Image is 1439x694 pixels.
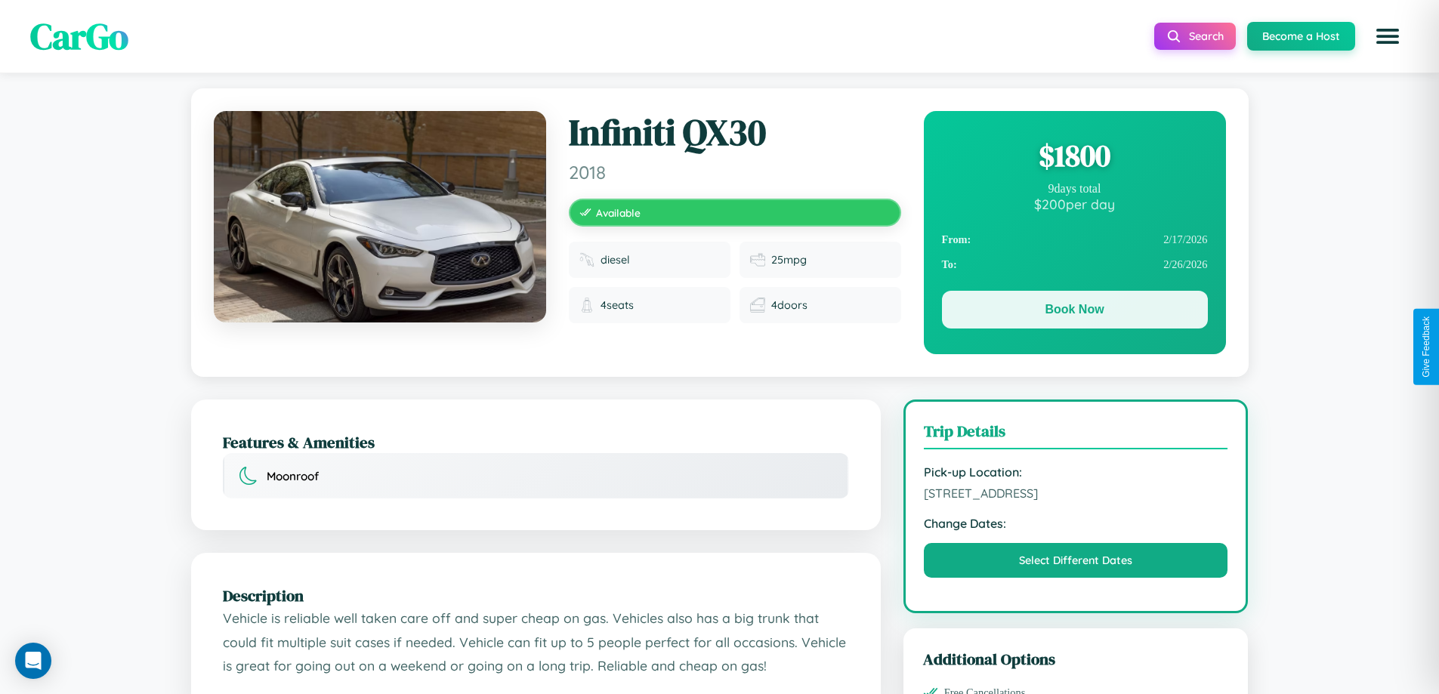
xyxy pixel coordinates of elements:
h2: Features & Amenities [223,431,849,453]
img: Fuel type [579,252,594,267]
div: $ 1800 [942,135,1208,176]
button: Open menu [1366,15,1409,57]
strong: Change Dates: [924,516,1228,531]
h2: Description [223,585,849,606]
span: 4 doors [771,298,808,312]
h3: Trip Details [924,420,1228,449]
span: Search [1189,29,1224,43]
div: $ 200 per day [942,196,1208,212]
img: Infiniti QX30 2018 [214,111,546,322]
button: Search [1154,23,1236,50]
h1: Infiniti QX30 [569,111,901,155]
span: diesel [601,253,630,267]
div: Open Intercom Messenger [15,643,51,679]
img: Doors [750,298,765,313]
img: Fuel efficiency [750,252,765,267]
span: 2018 [569,161,901,184]
button: Select Different Dates [924,543,1228,578]
span: Moonroof [267,469,319,483]
img: Seats [579,298,594,313]
p: Vehicle is reliable well taken care off and super cheap on gas. Vehicles also has a big trunk tha... [223,606,849,678]
strong: From: [942,233,971,246]
span: CarGo [30,11,128,61]
button: Become a Host [1247,22,1355,51]
strong: Pick-up Location: [924,464,1228,480]
strong: To: [942,258,957,271]
div: 2 / 17 / 2026 [942,227,1208,252]
span: [STREET_ADDRESS] [924,486,1228,501]
h3: Additional Options [923,648,1229,670]
div: 9 days total [942,182,1208,196]
button: Book Now [942,291,1208,328]
div: Give Feedback [1421,316,1431,378]
span: Available [596,206,641,219]
div: 2 / 26 / 2026 [942,252,1208,277]
span: 4 seats [601,298,634,312]
span: 25 mpg [771,253,807,267]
